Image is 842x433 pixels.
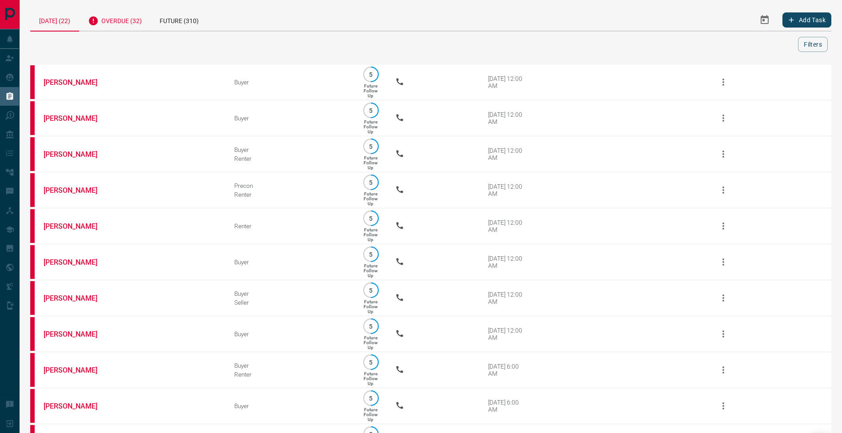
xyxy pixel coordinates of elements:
[368,179,374,186] p: 5
[44,186,110,195] a: [PERSON_NAME]
[364,83,377,98] p: Future Follow Up
[44,150,110,159] a: [PERSON_NAME]
[364,227,377,242] p: Future Follow Up
[234,182,346,189] div: Precon
[368,395,374,401] p: 5
[234,402,346,409] div: Buyer
[44,402,110,410] a: [PERSON_NAME]
[782,12,831,28] button: Add Task
[368,251,374,258] p: 5
[44,294,110,302] a: [PERSON_NAME]
[368,287,374,294] p: 5
[368,215,374,222] p: 5
[234,155,346,162] div: Renter
[234,115,346,122] div: Buyer
[151,9,208,31] div: Future (310)
[364,371,377,386] p: Future Follow Up
[44,78,110,87] a: [PERSON_NAME]
[44,222,110,230] a: [PERSON_NAME]
[44,258,110,266] a: [PERSON_NAME]
[364,119,377,134] p: Future Follow Up
[234,258,346,266] div: Buyer
[30,137,35,171] div: property.ca
[798,37,828,52] button: Filters
[234,290,346,297] div: Buyer
[488,399,526,413] div: [DATE] 6:00 AM
[364,191,377,206] p: Future Follow Up
[364,407,377,422] p: Future Follow Up
[30,65,35,99] div: property.ca
[234,79,346,86] div: Buyer
[488,75,526,89] div: [DATE] 12:00 AM
[754,9,775,31] button: Select Date Range
[488,183,526,197] div: [DATE] 12:00 AM
[364,155,377,170] p: Future Follow Up
[30,209,35,243] div: property.ca
[488,147,526,161] div: [DATE] 12:00 AM
[364,299,377,314] p: Future Follow Up
[234,330,346,338] div: Buyer
[30,245,35,279] div: property.ca
[30,101,35,135] div: property.ca
[364,263,377,278] p: Future Follow Up
[30,353,35,387] div: property.ca
[488,363,526,377] div: [DATE] 6:00 AM
[234,299,346,306] div: Seller
[44,366,110,374] a: [PERSON_NAME]
[368,107,374,114] p: 5
[488,327,526,341] div: [DATE] 12:00 AM
[488,291,526,305] div: [DATE] 12:00 AM
[488,255,526,269] div: [DATE] 12:00 AM
[30,173,35,207] div: property.ca
[234,191,346,198] div: Renter
[30,317,35,351] div: property.ca
[234,362,346,369] div: Buyer
[368,143,374,150] p: 5
[488,219,526,233] div: [DATE] 12:00 AM
[30,9,79,32] div: [DATE] (22)
[488,111,526,125] div: [DATE] 12:00 AM
[30,389,35,423] div: property.ca
[234,222,346,230] div: Renter
[368,323,374,330] p: 5
[30,281,35,315] div: property.ca
[234,146,346,153] div: Buyer
[44,114,110,123] a: [PERSON_NAME]
[79,9,151,31] div: Overdue (32)
[234,371,346,378] div: Renter
[368,71,374,78] p: 5
[44,330,110,338] a: [PERSON_NAME]
[364,335,377,350] p: Future Follow Up
[368,359,374,365] p: 5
